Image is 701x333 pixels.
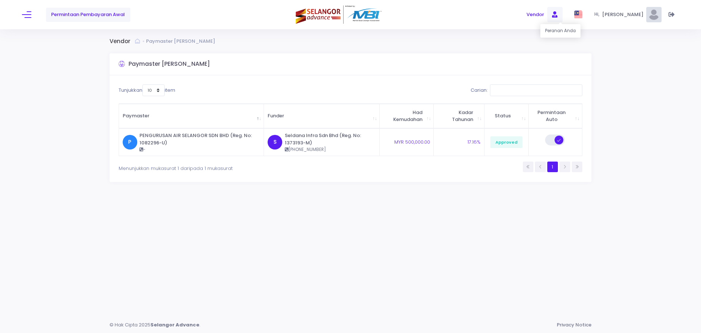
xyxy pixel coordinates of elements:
[490,136,522,148] span: Approved
[434,104,484,128] th: Kadar Tahunan : activate to sort column ascending
[646,7,662,22] img: Pic
[268,135,282,150] div: S
[139,132,260,146] a: PENGURUSAN AIR SELANGOR SDN BHD (Reg. No: 1082296-U)
[51,11,125,18] span: Permintaan Pembayaran Awal
[123,135,137,150] div: P
[547,162,558,172] a: 1
[296,5,383,24] img: Logo
[142,84,165,96] select: Tunjukkanitem
[110,321,206,329] div: © Hak Cipta 2025 .
[119,104,264,128] th: Paymaster: activate to sort column descending
[150,321,199,329] strong: Selangor Advance
[471,84,582,96] label: Carian:
[285,132,376,146] a: Seldana Infra Sdn Bhd (Reg. No: 1373193-M)
[46,8,130,22] a: Permintaan Pembayaran Awal
[557,321,591,329] a: Privacy Notice
[146,38,217,45] a: Paymaster [PERSON_NAME]
[119,161,308,172] div: Menunjukkan mukasurat 1 daripada 1 mukasurat
[467,139,480,145] span: 17.16%
[594,11,602,18] span: Hi,
[394,139,430,145] span: MYR 500,000.00
[529,104,582,128] th: Permintaan Auto : activate to sort column ascending
[285,147,326,152] span: [PHONE_NUMBER]
[139,147,145,152] span: -
[526,11,544,18] span: Vendor
[129,61,210,68] h3: Paymaster [PERSON_NAME]
[119,84,175,96] label: Tunjukkan item
[602,11,646,18] span: [PERSON_NAME]
[110,38,135,45] h3: Vendor
[264,104,380,128] th: Funder: activate to sort column ascending
[380,104,434,128] th: Had Kemudahan : activate to sort column ascending
[490,84,582,96] input: Carian:
[540,24,581,38] div: Peranan Anda
[484,104,529,128] th: Status: activate to sort column ascending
